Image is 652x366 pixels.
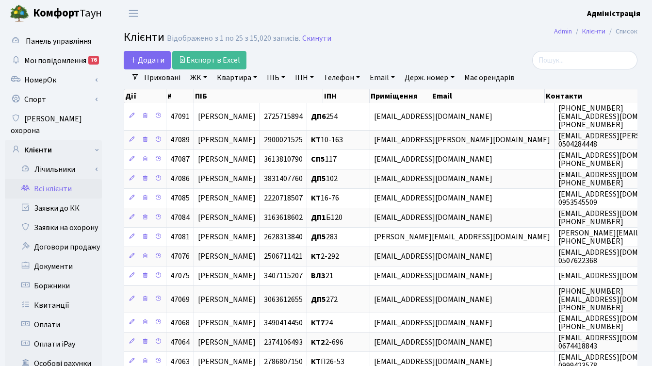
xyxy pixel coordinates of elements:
[311,154,337,165] span: 117
[5,51,102,70] a: Мої повідомлення76
[311,232,326,243] b: ДП5
[5,218,102,237] a: Заявки на охорону
[264,251,303,262] span: 2506711421
[5,179,102,199] a: Всі клієнти
[170,135,190,146] span: 47089
[587,8,640,19] a: Адміністрація
[121,5,146,21] button: Переключити навігацію
[374,111,492,122] span: [EMAIL_ADDRESS][DOMAIN_NAME]
[11,160,102,179] a: Лічильники
[198,135,256,146] span: [PERSON_NAME]
[311,337,325,348] b: КТ2
[198,193,256,204] span: [PERSON_NAME]
[198,111,256,122] span: [PERSON_NAME]
[311,154,325,165] b: СП5
[5,199,102,218] a: Заявки до КК
[323,89,370,103] th: ІПН
[311,251,321,262] b: КТ
[170,251,190,262] span: 47076
[311,271,326,282] b: ВЛ3
[311,111,326,122] b: ДП6
[374,135,550,146] span: [EMAIL_ADDRESS][PERSON_NAME][DOMAIN_NAME]
[5,32,102,51] a: Панель управління
[311,174,338,184] span: 102
[130,55,164,66] span: Додати
[264,294,303,305] span: 3063612655
[170,111,190,122] span: 47091
[311,271,333,282] span: 21
[264,337,303,348] span: 2374106493
[374,154,492,165] span: [EMAIL_ADDRESS][DOMAIN_NAME]
[263,69,289,86] a: ПІБ
[124,51,171,69] a: Додати
[374,317,492,328] span: [EMAIL_ADDRESS][DOMAIN_NAME]
[311,213,326,223] b: ДП1
[311,193,321,204] b: КТ
[5,140,102,160] a: Клієнти
[198,337,256,348] span: [PERSON_NAME]
[311,111,338,122] span: 254
[374,174,492,184] span: [EMAIL_ADDRESS][DOMAIN_NAME]
[26,36,91,47] span: Панель управління
[374,251,492,262] span: [EMAIL_ADDRESS][DOMAIN_NAME]
[5,90,102,109] a: Спорт
[5,257,102,276] a: Документи
[198,232,256,243] span: [PERSON_NAME]
[24,55,86,66] span: Мої повідомлення
[311,251,339,262] span: 2-292
[198,213,256,223] span: [PERSON_NAME]
[311,317,333,328] span: 24
[605,26,637,37] li: Список
[5,315,102,334] a: Оплати
[374,193,492,204] span: [EMAIL_ADDRESS][DOMAIN_NAME]
[5,296,102,315] a: Квитанції
[401,69,458,86] a: Держ. номер
[311,135,321,146] b: КТ
[213,69,261,86] a: Квартира
[311,232,338,243] span: 283
[172,51,246,69] a: Експорт в Excel
[198,251,256,262] span: [PERSON_NAME]
[10,4,29,23] img: logo.png
[140,69,184,86] a: Приховані
[5,276,102,296] a: Боржники
[311,135,343,146] span: 10-163
[370,89,431,103] th: Приміщення
[302,34,331,43] a: Скинути
[366,69,399,86] a: Email
[264,154,303,165] span: 3613810790
[374,337,492,348] span: [EMAIL_ADDRESS][DOMAIN_NAME]
[320,69,364,86] a: Телефон
[5,109,102,140] a: [PERSON_NAME] охорона
[170,213,190,223] span: 47084
[170,337,190,348] span: 47064
[431,89,545,103] th: Email
[311,213,342,223] span: Б120
[264,271,303,282] span: 3407115207
[311,294,338,305] span: 272
[582,26,605,36] a: Клієнти
[186,69,211,86] a: ЖК
[170,154,190,165] span: 47087
[33,5,80,21] b: Комфорт
[33,5,102,22] span: Таун
[198,271,256,282] span: [PERSON_NAME]
[170,232,190,243] span: 47081
[264,213,303,223] span: 3163618602
[311,294,326,305] b: ДП5
[264,174,303,184] span: 3831407760
[539,21,652,42] nav: breadcrumb
[5,70,102,90] a: НомерОк
[194,89,323,103] th: ПІБ
[198,154,256,165] span: [PERSON_NAME]
[198,294,256,305] span: [PERSON_NAME]
[311,193,339,204] span: 16-76
[532,51,637,69] input: Пошук...
[311,317,325,328] b: КТ7
[167,34,300,43] div: Відображено з 1 по 25 з 15,020 записів.
[198,317,256,328] span: [PERSON_NAME]
[374,213,492,223] span: [EMAIL_ADDRESS][DOMAIN_NAME]
[124,29,164,46] span: Клієнти
[311,174,326,184] b: ДП5
[554,26,572,36] a: Admin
